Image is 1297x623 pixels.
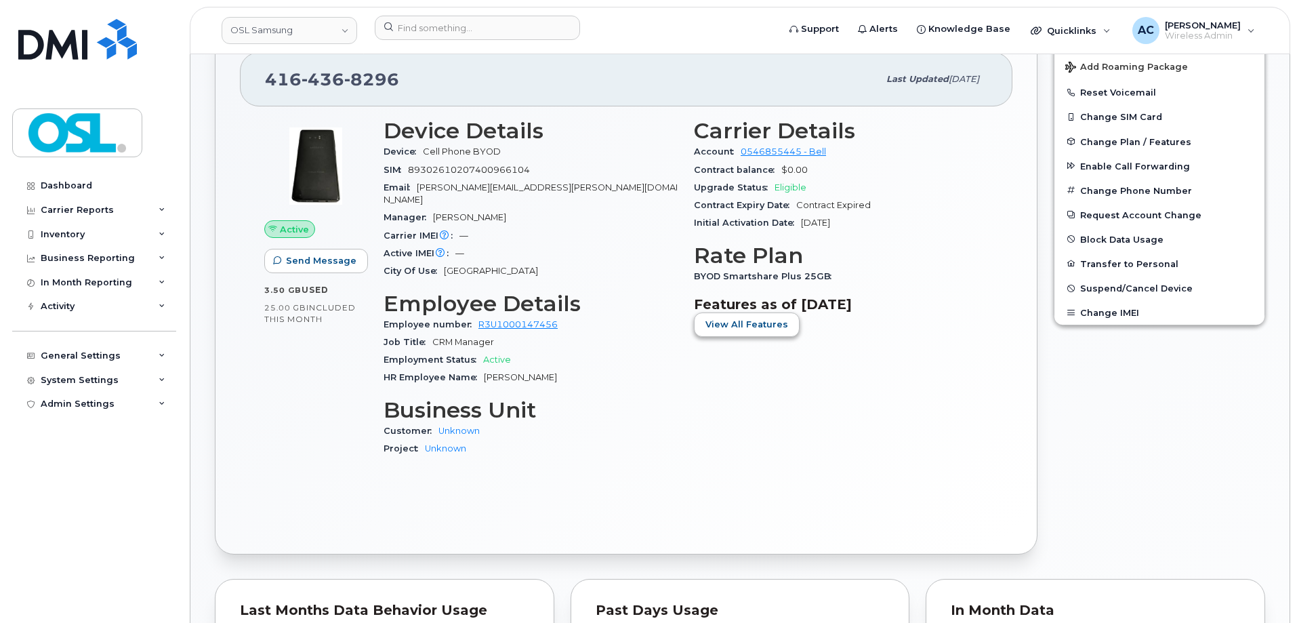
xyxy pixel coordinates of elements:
[264,249,368,273] button: Send Message
[949,74,979,84] span: [DATE]
[694,200,796,210] span: Contract Expiry Date
[848,16,907,43] a: Alerts
[1080,161,1190,171] span: Enable Call Forwarding
[1047,25,1096,36] span: Quicklinks
[1165,20,1241,31] span: [PERSON_NAME]
[694,119,988,143] h3: Carrier Details
[1054,129,1264,154] button: Change Plan / Features
[384,212,433,222] span: Manager
[425,443,466,454] a: Unknown
[302,69,344,89] span: 436
[264,285,302,295] span: 3.50 GB
[432,337,494,347] span: CRM Manager
[384,266,444,276] span: City Of Use
[796,200,871,210] span: Contract Expired
[1054,80,1264,104] button: Reset Voicemail
[384,165,408,175] span: SIM
[459,230,468,241] span: —
[1165,31,1241,41] span: Wireless Admin
[384,119,678,143] h3: Device Details
[1080,283,1193,294] span: Suspend/Cancel Device
[869,22,898,36] span: Alerts
[1054,52,1264,80] button: Add Roaming Package
[928,22,1010,36] span: Knowledge Base
[741,146,826,157] a: 0546855445 - Bell
[1054,154,1264,178] button: Enable Call Forwarding
[384,319,478,329] span: Employee number
[1054,104,1264,129] button: Change SIM Card
[438,426,480,436] a: Unknown
[694,243,988,268] h3: Rate Plan
[384,355,483,365] span: Employment Status
[265,69,399,89] span: 416
[344,69,399,89] span: 8296
[705,318,788,331] span: View All Features
[1123,17,1264,44] div: Avnish Choudhary
[384,337,432,347] span: Job Title
[694,313,800,337] button: View All Features
[886,74,949,84] span: Last updated
[286,254,356,267] span: Send Message
[484,372,557,382] span: [PERSON_NAME]
[240,604,529,618] div: Last Months Data Behavior Usage
[455,248,464,258] span: —
[384,182,678,205] span: [PERSON_NAME][EMAIL_ADDRESS][PERSON_NAME][DOMAIN_NAME]
[694,218,801,228] span: Initial Activation Date
[694,271,838,281] span: BYOD Smartshare Plus 25GB
[384,146,423,157] span: Device
[423,146,501,157] span: Cell Phone BYOD
[780,16,848,43] a: Support
[433,212,506,222] span: [PERSON_NAME]
[801,22,839,36] span: Support
[694,182,775,193] span: Upgrade Status
[408,165,530,175] span: 89302610207400966104
[384,230,459,241] span: Carrier IMEI
[1054,178,1264,203] button: Change Phone Number
[1021,17,1120,44] div: Quicklinks
[694,296,988,313] h3: Features as of [DATE]
[384,292,678,316] h3: Employee Details
[280,223,309,236] span: Active
[694,146,741,157] span: Account
[444,266,538,276] span: [GEOGRAPHIC_DATA]
[384,372,484,382] span: HR Employee Name
[483,355,511,365] span: Active
[264,302,356,325] span: included this month
[384,182,417,193] span: Email
[781,165,808,175] span: $0.00
[596,604,885,618] div: Past Days Usage
[384,426,438,436] span: Customer
[302,285,329,295] span: used
[384,248,455,258] span: Active IMEI
[907,16,1020,43] a: Knowledge Base
[384,398,678,422] h3: Business Unit
[1054,300,1264,325] button: Change IMEI
[375,16,580,40] input: Find something...
[1138,22,1154,39] span: AC
[1054,203,1264,227] button: Request Account Change
[384,443,425,454] span: Project
[1054,276,1264,300] button: Suspend/Cancel Device
[222,17,357,44] a: OSL Samsung
[1054,252,1264,276] button: Transfer to Personal
[478,319,558,329] a: R3U1000147456
[1080,136,1191,146] span: Change Plan / Features
[694,165,781,175] span: Contract balance
[275,125,356,207] img: image20231002-3703462-vegm57.jpeg
[1054,227,1264,252] button: Block Data Usage
[264,303,306,313] span: 25.00 GB
[801,218,830,228] span: [DATE]
[1065,62,1188,75] span: Add Roaming Package
[775,182,806,193] span: Eligible
[951,604,1240,618] div: In Month Data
